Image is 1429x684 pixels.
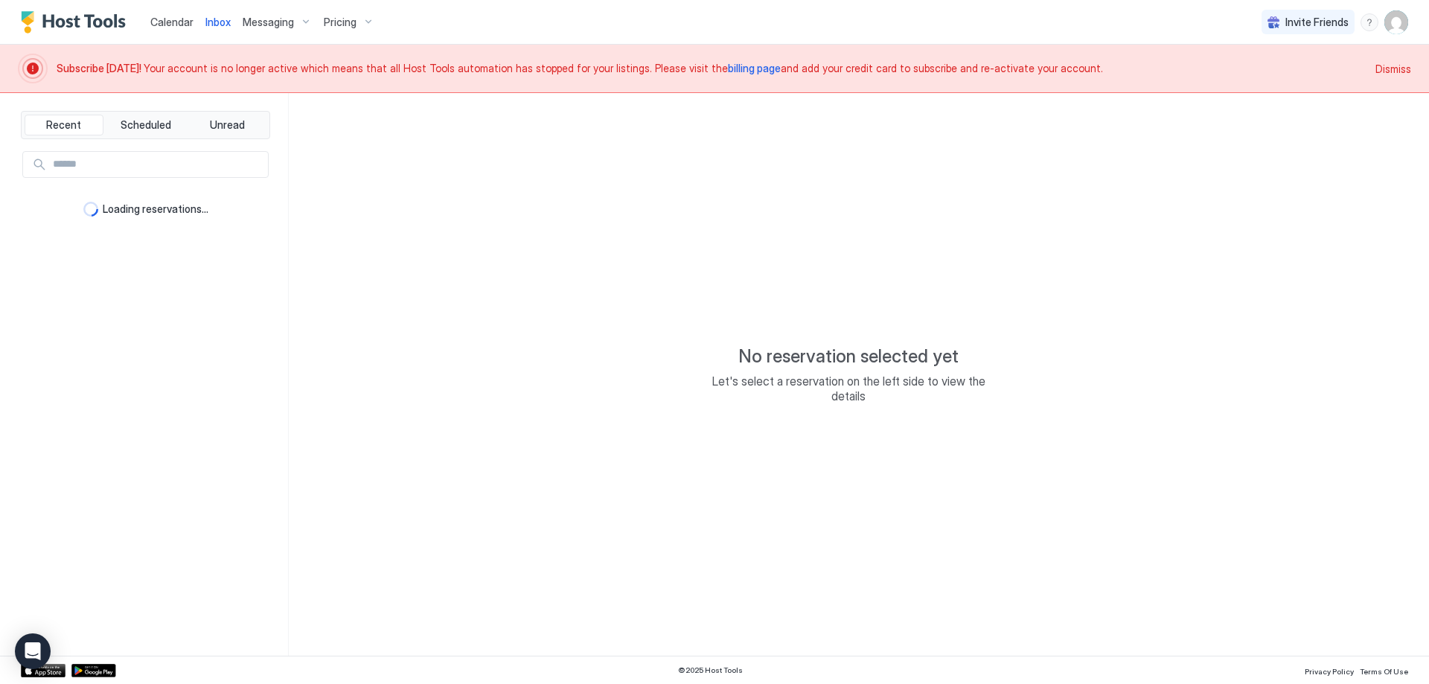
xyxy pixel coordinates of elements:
a: Terms Of Use [1360,662,1408,678]
div: loading [83,202,98,217]
div: menu [1361,13,1378,31]
span: No reservation selected yet [738,345,959,368]
a: App Store [21,664,65,677]
button: Unread [188,115,266,135]
a: billing page [728,62,781,74]
a: Host Tools Logo [21,11,132,33]
div: Dismiss [1375,61,1411,77]
span: Unread [210,118,245,132]
span: Your account is no longer active which means that all Host Tools automation has stopped for your ... [57,62,1366,75]
span: Let's select a reservation on the left side to view the details [700,374,997,403]
div: User profile [1384,10,1408,34]
span: Terms Of Use [1360,667,1408,676]
button: Recent [25,115,103,135]
span: Recent [46,118,81,132]
div: tab-group [21,111,270,139]
div: Open Intercom Messenger [15,633,51,669]
a: Privacy Policy [1305,662,1354,678]
a: Inbox [205,14,231,30]
input: Input Field [47,152,268,177]
a: Google Play Store [71,664,116,677]
span: Subscribe [DATE]! [57,62,144,74]
span: Messaging [243,16,294,29]
span: Scheduled [121,118,171,132]
span: Privacy Policy [1305,667,1354,676]
span: Inbox [205,16,231,28]
span: Pricing [324,16,357,29]
span: Calendar [150,16,194,28]
span: © 2025 Host Tools [678,665,743,675]
span: Loading reservations... [103,202,208,216]
a: Calendar [150,14,194,30]
span: Invite Friends [1285,16,1349,29]
button: Scheduled [106,115,185,135]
